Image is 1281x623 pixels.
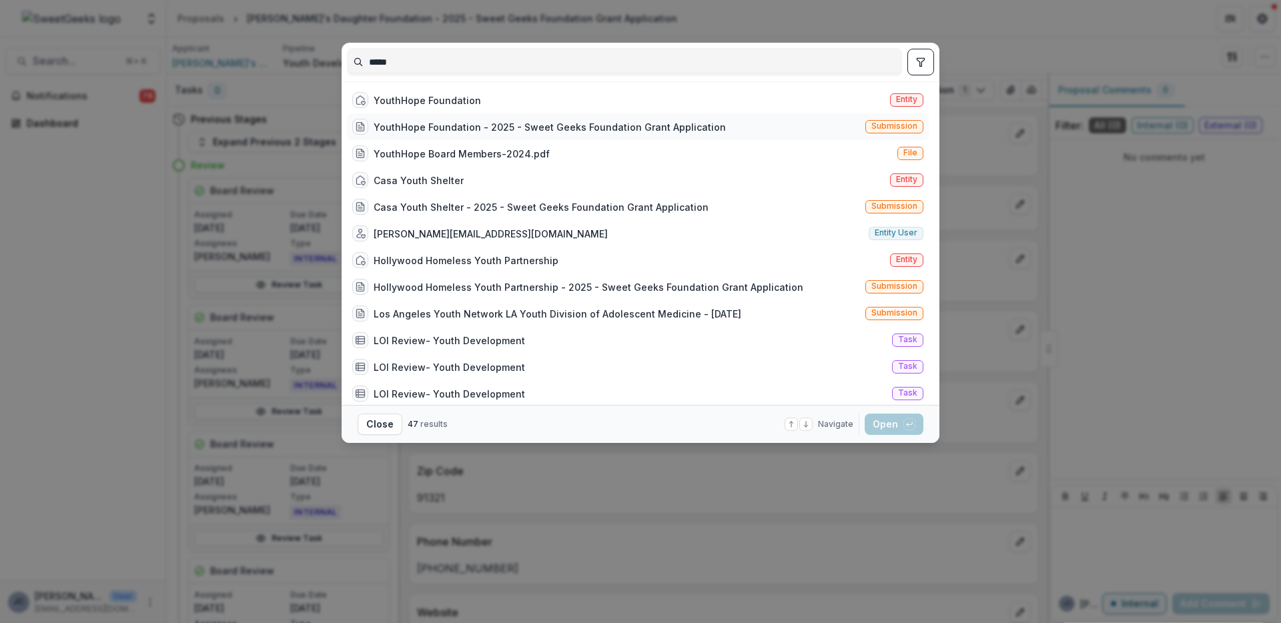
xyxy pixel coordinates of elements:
div: Hollywood Homeless Youth Partnership [374,253,558,267]
span: Task [898,362,917,371]
div: Los Angeles Youth Network LA Youth Division of Adolescent Medicine - [DATE] [374,307,741,321]
span: File [903,148,917,157]
span: results [420,419,448,429]
span: Entity [896,175,917,184]
span: Task [898,335,917,344]
span: Task [898,388,917,398]
button: toggle filters [907,49,934,75]
div: Casa Youth Shelter [374,173,464,187]
span: Entity [896,95,917,104]
div: LOI Review- Youth Development [374,387,525,401]
span: 47 [408,419,418,429]
span: Entity [896,255,917,264]
button: Open [865,414,923,435]
button: Close [358,414,402,435]
div: LOI Review- Youth Development [374,334,525,348]
span: Entity user [875,228,917,237]
span: Submission [871,308,917,318]
div: [PERSON_NAME][EMAIL_ADDRESS][DOMAIN_NAME] [374,227,608,241]
div: Hollywood Homeless Youth Partnership - 2025 - Sweet Geeks Foundation Grant Application [374,280,803,294]
div: YouthHope Board Members-2024.pdf [374,147,550,161]
div: Casa Youth Shelter - 2025 - Sweet Geeks Foundation Grant Application [374,200,709,214]
span: Submission [871,281,917,291]
span: Submission [871,121,917,131]
div: YouthHope Foundation [374,93,481,107]
span: Navigate [818,418,853,430]
div: LOI Review- Youth Development [374,360,525,374]
span: Submission [871,201,917,211]
div: YouthHope Foundation - 2025 - Sweet Geeks Foundation Grant Application [374,120,726,134]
